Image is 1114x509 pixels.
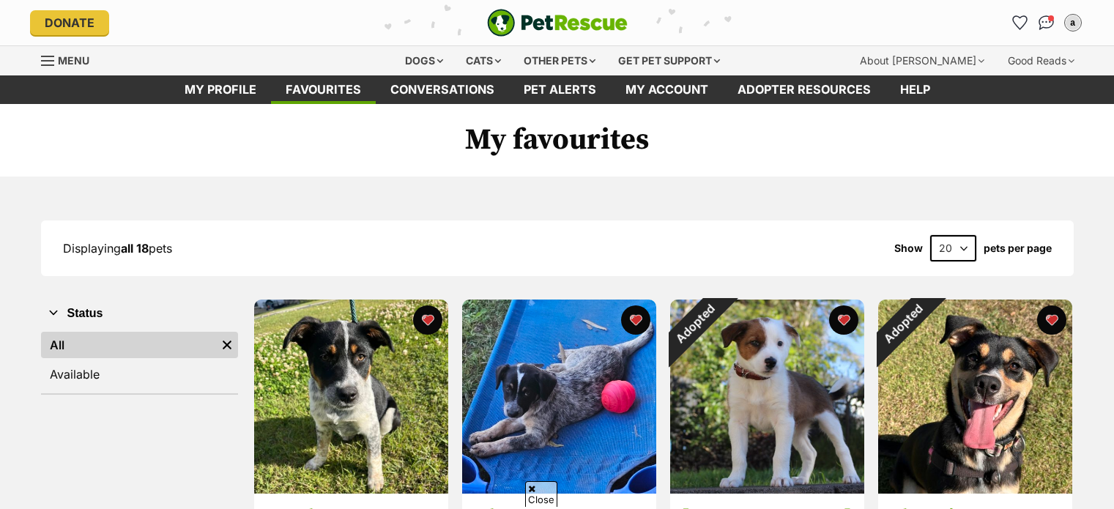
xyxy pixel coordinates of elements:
[41,329,238,393] div: Status
[271,75,376,104] a: Favourites
[1037,305,1066,335] button: favourite
[611,75,723,104] a: My account
[487,9,628,37] img: logo-e224e6f780fb5917bec1dbf3a21bbac754714ae5b6737aabdf751b685950b380.svg
[723,75,885,104] a: Adopter resources
[525,481,557,507] span: Close
[878,482,1072,497] a: Adopted
[413,305,442,335] button: favourite
[1009,11,1085,34] ul: Account quick links
[254,300,448,494] img: Meela
[670,482,864,497] a: Adopted
[621,305,650,335] button: favourite
[41,361,238,387] a: Available
[513,46,606,75] div: Other pets
[1009,11,1032,34] a: Favourites
[41,332,216,358] a: All
[858,280,946,368] div: Adopted
[984,242,1052,254] label: pets per page
[58,54,89,67] span: Menu
[170,75,271,104] a: My profile
[456,46,511,75] div: Cats
[1061,11,1085,34] button: My account
[670,300,864,494] img: Womble
[878,300,1072,494] img: Shanti
[885,75,945,104] a: Help
[998,46,1085,75] div: Good Reads
[121,241,149,256] strong: all 18
[63,241,172,256] span: Displaying pets
[487,9,628,37] a: PetRescue
[850,46,995,75] div: About [PERSON_NAME]
[1039,15,1054,30] img: chat-41dd97257d64d25036548639549fe6c8038ab92f7586957e7f3b1b290dea8141.svg
[1035,11,1058,34] a: Conversations
[650,280,738,368] div: Adopted
[509,75,611,104] a: Pet alerts
[1066,15,1080,30] div: a
[894,242,923,254] span: Show
[41,304,238,323] button: Status
[376,75,509,104] a: conversations
[30,10,109,35] a: Donate
[395,46,453,75] div: Dogs
[608,46,730,75] div: Get pet support
[462,300,656,494] img: Bluey
[829,305,858,335] button: favourite
[216,332,238,358] a: Remove filter
[41,46,100,73] a: Menu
